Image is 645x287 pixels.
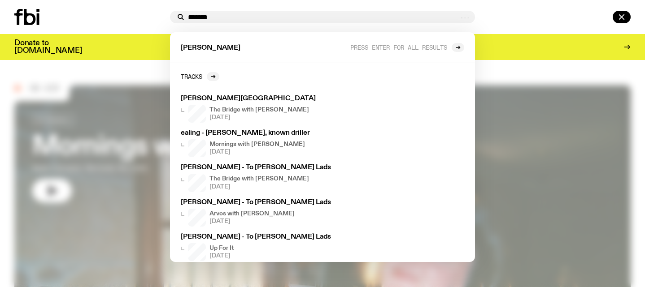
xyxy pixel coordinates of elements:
[14,39,82,55] h3: Donate to [DOMAIN_NAME]
[181,73,202,80] h2: Tracks
[177,161,349,195] a: [PERSON_NAME] - To [PERSON_NAME] LadsThe Bridge with [PERSON_NAME][DATE]
[209,211,295,217] h4: Arvos with [PERSON_NAME]
[181,45,240,51] span: [PERSON_NAME]
[209,149,305,155] span: [DATE]
[350,43,464,52] a: Press enter for all results
[181,199,346,206] h3: [PERSON_NAME] - To [PERSON_NAME] Lads
[181,164,346,171] h3: [PERSON_NAME] - To [PERSON_NAME] Lads
[209,245,234,251] h4: Up For It
[460,13,463,20] span: .
[181,234,346,240] h3: [PERSON_NAME] - To [PERSON_NAME] Lads
[177,92,349,126] a: [PERSON_NAME][GEOGRAPHIC_DATA]People climb Sydney's Harbour BridgeThe Bridge with [PERSON_NAME][D...
[177,230,349,265] a: [PERSON_NAME] - To [PERSON_NAME] LadsUp For It[DATE]
[209,141,305,147] h4: Mornings with [PERSON_NAME]
[209,253,234,259] span: [DATE]
[466,13,470,20] span: .
[181,95,346,102] h3: [PERSON_NAME][GEOGRAPHIC_DATA]
[209,115,309,120] span: [DATE]
[350,44,447,51] span: Press enter for all results
[177,126,349,161] a: ealing - [PERSON_NAME], known drillerMornings with [PERSON_NAME][DATE]
[181,72,219,81] a: Tracks
[181,130,346,137] h3: ealing - [PERSON_NAME], known driller
[209,184,309,190] span: [DATE]
[463,13,466,20] span: .
[209,176,309,182] h4: The Bridge with [PERSON_NAME]
[209,107,309,113] h4: The Bridge with [PERSON_NAME]
[209,218,295,224] span: [DATE]
[177,196,349,230] a: [PERSON_NAME] - To [PERSON_NAME] LadsMaleeka stands outside on a balcony. She is looking at the c...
